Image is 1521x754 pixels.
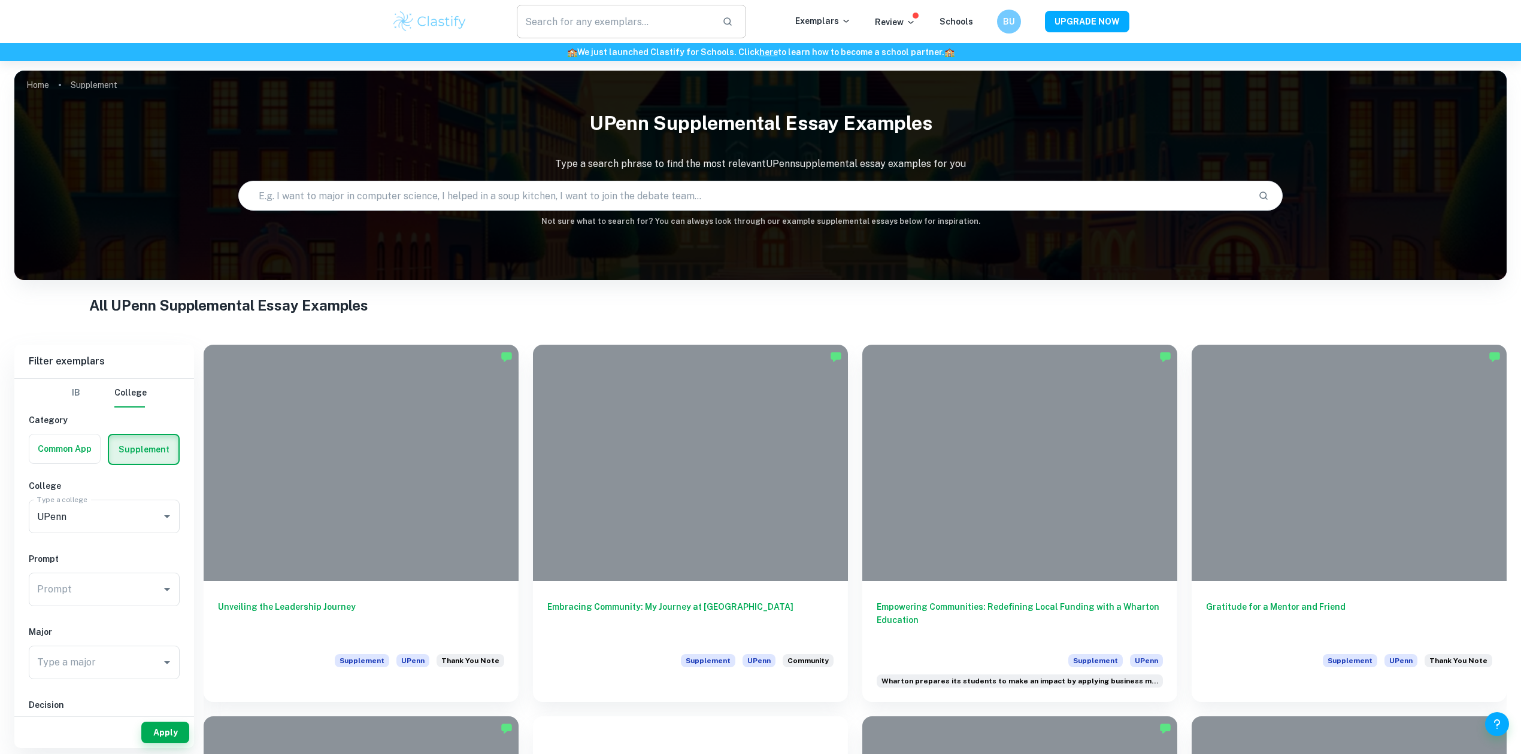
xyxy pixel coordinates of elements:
[567,47,577,57] span: 🏫
[517,5,713,38] input: Search for any exemplars...
[29,698,180,712] h6: Decision
[547,600,834,640] h6: Embracing Community: My Journey at [GEOGRAPHIC_DATA]
[830,351,842,363] img: Marked
[1429,655,1487,666] span: Thank You Note
[37,494,87,504] label: Type a college
[2,45,1519,59] h6: We just launched Clastify for Schools. Click to learn how to become a school partner.
[1002,15,1016,28] h6: BU
[501,351,513,363] img: Marked
[1425,654,1492,674] div: Write a short thank-you note to someone you have not yet thanked and would like to acknowledge. (...
[392,10,468,34] img: Clastify logo
[1159,351,1171,363] img: Marked
[1485,712,1509,736] button: Help and Feedback
[795,14,851,28] p: Exemplars
[1206,600,1492,640] h6: Gratitude for a Mentor and Friend
[940,17,973,26] a: Schools
[1192,345,1507,702] a: Gratitude for a Mentor and FriendSupplementUPennWrite a short thank-you note to someone you have ...
[159,654,175,671] button: Open
[29,434,100,463] button: Common App
[1323,654,1377,667] span: Supplement
[62,379,90,408] button: IB
[787,655,829,666] span: Community
[141,722,189,743] button: Apply
[239,179,1249,212] input: E.g. I want to major in computer science, I helped in a soup kitchen, I want to join the debate t...
[877,674,1163,688] div: Wharton prepares its students to make an impact by applying business methods and economic theory ...
[14,104,1507,142] h1: UPenn Supplemental Essay Examples
[396,654,429,667] span: UPenn
[877,600,1163,640] h6: Empowering Communities: Redefining Local Funding with a Wharton Education
[501,722,513,734] img: Marked
[29,414,180,427] h6: Category
[759,47,778,57] a: here
[783,654,834,674] div: How will you explore community at Penn? Consider how Penn will help shape your perspective, and h...
[62,379,147,408] div: Filter type choice
[204,345,519,702] a: Unveiling the Leadership JourneySupplementUPennWrite a short thank-you note to someone you have n...
[1068,654,1123,667] span: Supplement
[1384,654,1417,667] span: UPenn
[681,654,735,667] span: Supplement
[1253,186,1274,206] button: Search
[1130,654,1163,667] span: UPenn
[14,345,194,378] h6: Filter exemplars
[1045,11,1129,32] button: UPGRADE NOW
[26,77,49,93] a: Home
[14,157,1507,171] p: Type a search phrase to find the most relevant UPenn supplemental essay examples for you
[114,379,147,408] button: College
[218,600,504,640] h6: Unveiling the Leadership Journey
[881,676,1158,686] span: Wharton prepares its students to make an impact by applying business method
[743,654,775,667] span: UPenn
[159,508,175,525] button: Open
[533,345,848,702] a: Embracing Community: My Journey at [GEOGRAPHIC_DATA]SupplementUPennHow will you explore community...
[89,294,1432,316] h1: All UPenn Supplemental Essay Examples
[29,479,180,492] h6: College
[109,435,178,464] button: Supplement
[29,625,180,639] h6: Major
[862,345,1177,702] a: Empowering Communities: Redefining Local Funding with a Wharton EducationSupplementUPennWharton p...
[335,654,389,667] span: Supplement
[29,552,180,565] h6: Prompt
[1159,722,1171,734] img: Marked
[875,16,916,29] p: Review
[14,215,1507,227] h6: Not sure what to search for? You can always look through our example supplemental essays below fo...
[1489,351,1501,363] img: Marked
[159,581,175,598] button: Open
[944,47,955,57] span: 🏫
[71,78,117,92] p: Supplement
[441,655,499,666] span: Thank You Note
[437,654,504,674] div: Write a short thank-you note to someone you have not yet thanked and would like to acknowledge. (...
[997,10,1021,34] button: BU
